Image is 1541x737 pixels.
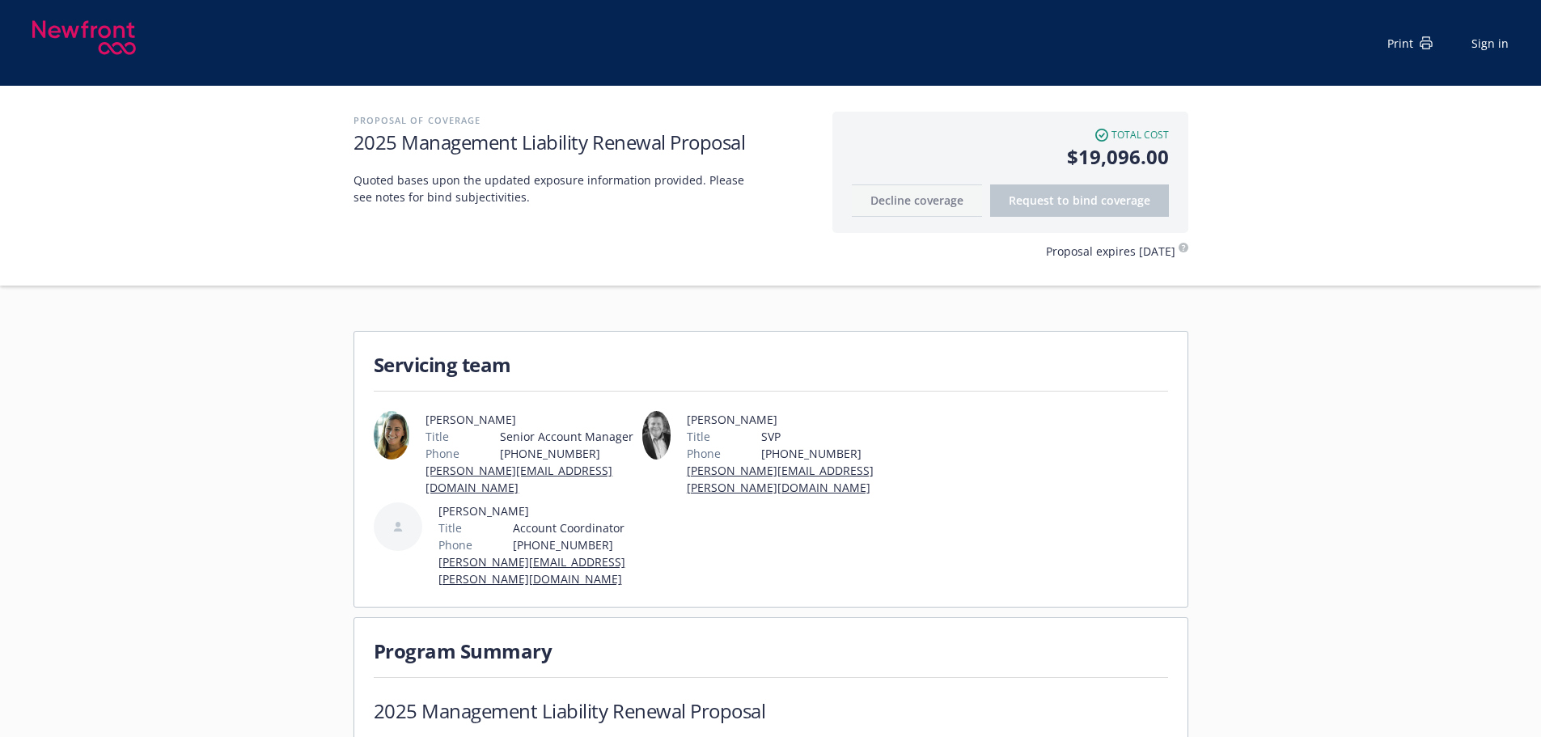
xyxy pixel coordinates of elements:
[1387,35,1433,52] div: Print
[1471,35,1509,52] a: Sign in
[513,519,636,536] span: Account Coordinator
[438,502,636,519] span: [PERSON_NAME]
[852,142,1169,172] span: $19,096.00
[1101,193,1150,208] span: coverage
[425,411,635,428] span: [PERSON_NAME]
[1009,193,1150,208] span: Request to bind
[687,428,710,445] span: Title
[438,536,472,553] span: Phone
[642,411,671,460] img: employee photo
[761,428,904,445] span: SVP
[1111,128,1169,142] span: Total cost
[687,463,874,495] a: [PERSON_NAME][EMAIL_ADDRESS][PERSON_NAME][DOMAIN_NAME]
[374,411,410,460] img: employee photo
[374,637,1168,664] h1: Program Summary
[852,184,982,217] button: Decline coverage
[1046,243,1175,260] span: Proposal expires [DATE]
[374,697,766,724] h1: 2025 Management Liability Renewal Proposal
[990,184,1169,217] button: Request to bindcoverage
[425,445,459,462] span: Phone
[353,112,816,129] h2: Proposal of coverage
[425,463,612,495] a: [PERSON_NAME][EMAIL_ADDRESS][DOMAIN_NAME]
[425,428,449,445] span: Title
[870,193,963,208] span: Decline coverage
[687,411,904,428] span: [PERSON_NAME]
[687,445,721,462] span: Phone
[374,351,1168,378] h1: Servicing team
[438,554,625,587] a: [PERSON_NAME][EMAIL_ADDRESS][PERSON_NAME][DOMAIN_NAME]
[761,445,904,462] span: [PHONE_NUMBER]
[500,428,635,445] span: Senior Account Manager
[500,445,635,462] span: [PHONE_NUMBER]
[438,519,462,536] span: Title
[353,129,816,155] h1: 2025 Management Liability Renewal Proposal
[353,172,758,205] span: Quoted bases upon the updated exposure information provided. Please see notes for bind subjectivi...
[513,536,636,553] span: [PHONE_NUMBER]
